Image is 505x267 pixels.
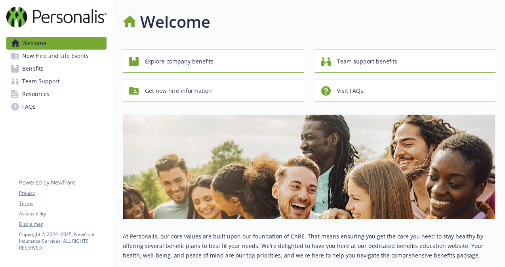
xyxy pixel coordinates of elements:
[145,54,213,69] span: Explore company benefits
[19,190,106,197] a: Privacy
[6,88,107,100] a: Resources
[337,83,363,98] span: Visit FAQs
[19,231,106,251] p: Copyright © 2024 - 2025 , Newfront Insurance Services, ALL RIGHTS RESERVED
[19,221,106,228] a: Disclaimer
[6,100,107,113] a: FAQs
[145,83,212,98] span: Get new hire information
[123,232,495,260] p: At Personalis, our core values are built upon our foundation of CARE. That means ensuring you get...
[22,100,36,113] span: FAQs
[315,50,496,73] button: Team support benefits
[123,50,304,73] button: Explore company benefits
[19,210,106,217] a: Accessibility
[123,115,495,219] img: overview page banner
[6,62,107,75] a: Benefits
[22,75,60,88] span: Team Support
[22,62,44,75] span: Benefits
[22,88,50,100] span: Resources
[140,10,210,34] h1: Welcome
[337,54,397,69] span: Team support benefits
[123,79,304,102] button: Get new hire information
[6,50,107,62] a: New Hire and Life Events
[22,37,46,50] span: Welcome
[6,75,107,88] a: Team Support
[315,79,496,102] button: Visit FAQs
[22,50,89,62] span: New Hire and Life Events
[19,200,106,207] a: Terms
[6,37,107,50] a: Welcome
